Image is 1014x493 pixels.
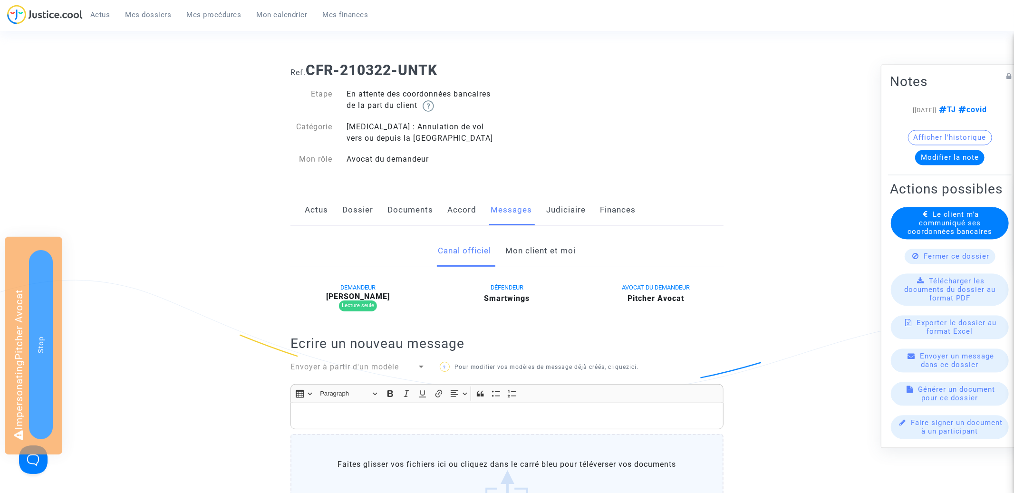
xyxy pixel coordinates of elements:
a: Dossier [342,194,373,226]
div: Impersonating [5,237,62,454]
b: Smartwings [484,294,530,303]
span: Actus [90,10,110,19]
p: Pour modifier vos modèles de message déjà créés, cliquez . [440,361,649,373]
div: [MEDICAL_DATA] : Annulation de vol vers ou depuis la [GEOGRAPHIC_DATA] [339,121,507,144]
a: ici [630,364,637,370]
a: Documents [387,194,433,226]
span: Le client m'a communiqué ses coordonnées bancaires [908,210,992,236]
div: Avocat du demandeur [339,154,507,165]
button: Paragraph [316,387,381,401]
span: Ref. [290,68,306,77]
a: Messages [491,194,532,226]
span: Envoyer un message dans ce dossier [920,352,995,369]
div: En attente des coordonnées bancaires de la part du client [339,88,507,112]
div: Catégorie [283,121,339,144]
div: Lecture seule [339,300,377,311]
a: Actus [83,8,118,22]
span: DÉFENDEUR [491,284,523,291]
span: DEMANDEUR [340,284,376,291]
div: Rich Text Editor, main [290,403,724,429]
span: AVOCAT DU DEMANDEUR [622,284,690,291]
a: Mon calendrier [249,8,315,22]
span: Générer un document pour ce dossier [918,385,995,402]
div: Mon rôle [283,154,339,165]
div: Etape [283,88,339,112]
img: jc-logo.svg [7,5,83,24]
span: Envoyer à partir d'un modèle [290,362,399,371]
span: Mes dossiers [126,10,172,19]
span: Mes finances [323,10,368,19]
span: Exporter le dossier au format Excel [917,319,997,336]
span: Stop [37,336,45,353]
span: TJ [937,105,956,114]
a: Canal officiel [438,235,492,267]
a: Mes procédures [179,8,249,22]
button: Modifier la note [915,150,985,165]
a: Accord [447,194,476,226]
span: covid [956,105,987,114]
button: Stop [29,250,53,439]
b: CFR-210322-UNTK [306,62,437,78]
span: Mes procédures [187,10,241,19]
b: [PERSON_NAME] [326,292,390,301]
iframe: Help Scout Beacon - Open [19,445,48,474]
span: Fermer ce dossier [924,252,990,261]
a: Mes finances [315,8,376,22]
button: Afficher l'historique [908,130,992,145]
a: Mon client et moi [506,235,576,267]
span: ? [443,365,446,370]
div: Editor toolbar [290,384,724,403]
h2: Ecrire un nouveau message [290,335,724,352]
span: Mon calendrier [257,10,308,19]
h2: Actions possibles [890,181,1010,197]
a: Judiciaire [546,194,586,226]
a: Actus [305,194,328,226]
a: Finances [600,194,636,226]
b: Pitcher Avocat [628,294,685,303]
span: Paragraph [320,388,369,399]
span: [[DATE]] [913,106,937,114]
span: Faire signer un document à un participant [911,418,1003,435]
img: help.svg [423,100,434,112]
span: Télécharger les documents du dossier au format PDF [904,277,995,302]
a: Mes dossiers [118,8,179,22]
h2: Notes [890,73,1010,90]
